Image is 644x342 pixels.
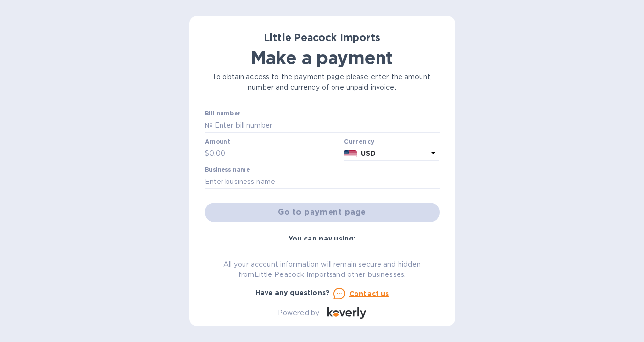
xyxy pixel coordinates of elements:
[205,139,230,145] label: Amount
[205,167,250,173] label: Business name
[344,150,357,157] img: USD
[205,174,440,189] input: Enter business name
[205,72,440,92] p: To obtain access to the payment page please enter the amount, number and currency of one unpaid i...
[289,235,355,243] b: You can pay using:
[205,259,440,280] p: All your account information will remain secure and hidden from Little Peacock Imports and other ...
[205,47,440,68] h1: Make a payment
[349,290,389,297] u: Contact us
[255,289,330,296] b: Have any questions?
[209,146,340,161] input: 0.00
[344,138,374,145] b: Currency
[264,31,380,44] b: Little Peacock Imports
[213,118,440,133] input: Enter bill number
[205,120,213,131] p: №
[205,111,240,117] label: Bill number
[205,148,209,159] p: $
[361,149,376,157] b: USD
[278,308,319,318] p: Powered by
